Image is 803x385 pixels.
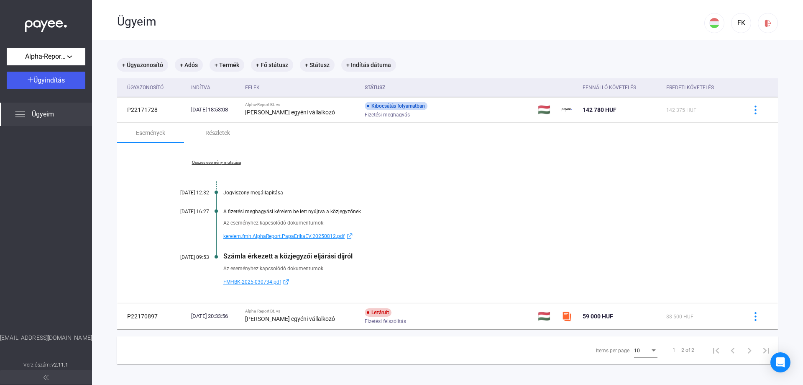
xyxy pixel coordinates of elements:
div: Ügyeim [117,15,704,29]
div: Fennálló követelés [583,83,660,93]
div: Ügyazonosító [127,83,164,93]
mat-chip: + Termék [210,58,244,72]
div: Indítva [191,83,210,93]
div: [DATE] 12:32 [159,190,209,196]
img: white-payee-white-dot.svg [25,16,67,33]
div: Items per page: [596,346,631,356]
div: Az eseményhez kapcsolódó dokumentumok: [223,264,736,273]
div: Lezárult [365,308,391,317]
span: 10 [634,348,640,354]
th: Státusz [361,78,534,97]
div: Indítva [191,83,238,93]
img: payee-logo [562,105,572,115]
a: Összes esemény mutatása [159,160,274,165]
td: P22170897 [117,304,188,329]
button: Next page [741,342,758,359]
td: 🇭🇺 [534,97,558,122]
span: kerelem.fmh.AlphaReport.PapaErikaEV.20250812.pdf [223,231,345,241]
button: First page [708,342,724,359]
span: 142 780 HUF [583,106,616,113]
div: Open Intercom Messenger [770,352,790,372]
a: FMHBK-2025-030734.pdfexternal-link-blue [223,277,736,287]
div: Részletek [205,128,230,138]
div: Eredeti követelés [666,83,736,93]
div: Az eseményhez kapcsolódó dokumentumok: [223,219,736,227]
div: Eredeti követelés [666,83,714,93]
div: [DATE] 16:27 [159,209,209,214]
button: HU [704,13,724,33]
mat-chip: + Státusz [300,58,335,72]
td: 🇭🇺 [534,304,558,329]
div: Felek [245,83,358,93]
span: Fizetési felszólítás [365,316,406,326]
strong: v2.11.1 [51,362,69,368]
img: more-blue [751,312,760,321]
mat-chip: + Adós [175,58,203,72]
div: Ügyazonosító [127,83,184,93]
div: Események [136,128,165,138]
mat-select: Items per page: [634,345,657,355]
div: Jogviszony megállapítása [223,190,736,196]
img: external-link-blue [345,233,355,239]
span: Ügyindítás [33,76,65,84]
img: plus-white.svg [28,77,33,83]
span: FMHBK-2025-030734.pdf [223,277,281,287]
span: Fizetési meghagyás [365,110,410,120]
strong: [PERSON_NAME] egyéni vállalkozó [245,315,335,322]
div: [DATE] 18:53:08 [191,106,238,114]
div: FK [734,18,748,28]
div: Kibocsátás folyamatban [365,102,427,110]
span: Ügyeim [32,109,54,119]
button: Previous page [724,342,741,359]
mat-chip: + Ügyazonosító [117,58,168,72]
span: 88 500 HUF [666,314,693,320]
img: external-link-blue [281,279,291,285]
mat-chip: + Indítás dátuma [341,58,396,72]
span: Alpha-Report Bt. [25,52,67,62]
button: Last page [758,342,775,359]
button: more-blue [747,101,764,119]
div: [DATE] 09:53 [159,254,209,260]
span: 142 375 HUF [666,107,696,113]
div: 1 – 2 of 2 [673,345,694,355]
div: A fizetési meghagyási kérelem be lett nyújtva a közjegyzőnek [223,209,736,214]
button: Alpha-Report Bt. [7,48,85,65]
div: [DATE] 20:33:56 [191,312,238,320]
img: szamlazzhu-mini [562,311,572,321]
button: Ügyindítás [7,72,85,89]
strong: [PERSON_NAME] egyéni vállalkozó [245,109,335,116]
button: more-blue [747,307,764,325]
img: HU [709,18,719,28]
div: Alpha-Report Bt. vs [245,309,358,314]
td: P22171728 [117,97,188,122]
div: Fennálló követelés [583,83,636,93]
mat-chip: + Fő státusz [251,58,293,72]
div: Számla érkezett a közjegyzői eljárási díjról [223,252,736,260]
a: kerelem.fmh.AlphaReport.PapaErikaEV.20250812.pdfexternal-link-blue [223,231,736,241]
span: 59 000 HUF [583,313,613,320]
button: logout-red [758,13,778,33]
img: more-blue [751,106,760,114]
img: arrow-double-left-grey.svg [43,375,49,380]
img: list.svg [15,109,25,119]
button: FK [731,13,751,33]
div: Alpha-Report Bt. vs [245,102,358,107]
div: Felek [245,83,260,93]
img: logout-red [764,19,772,28]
